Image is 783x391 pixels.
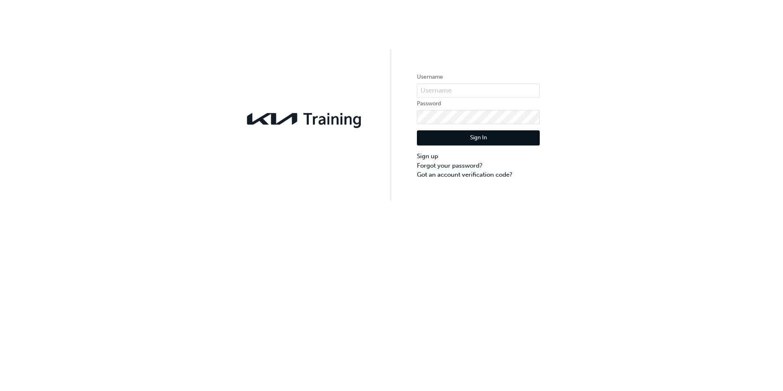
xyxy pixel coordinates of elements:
label: Password [417,99,540,109]
button: Sign In [417,130,540,146]
a: Got an account verification code? [417,170,540,180]
label: Username [417,72,540,82]
a: Sign up [417,152,540,161]
img: kia-training [243,108,366,130]
input: Username [417,84,540,98]
a: Forgot your password? [417,161,540,170]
